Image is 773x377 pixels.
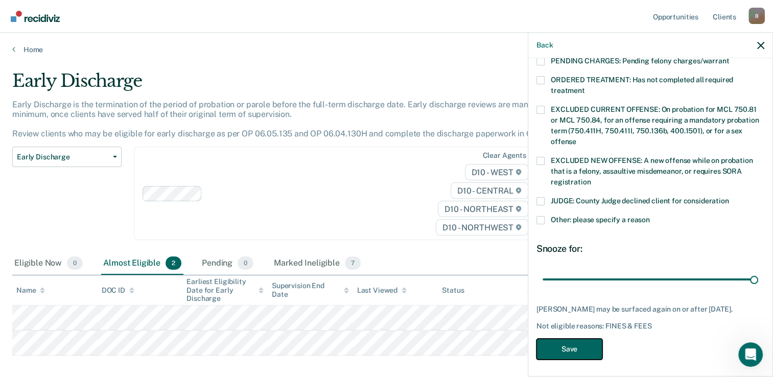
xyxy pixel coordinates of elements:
div: DOC ID [102,286,134,295]
a: Home [12,45,761,54]
div: Pending [200,252,255,275]
div: Snooze for: [536,243,764,254]
div: Status [442,286,464,295]
span: 2 [166,256,181,270]
iframe: Intercom live chat [738,342,763,367]
span: 7 [345,256,361,270]
div: B [748,8,765,24]
div: Almost Eligible [101,252,183,275]
div: Eligible Now [12,252,85,275]
span: 0 [67,256,83,270]
span: D10 - WEST [465,164,528,180]
div: Supervision End Date [272,281,349,299]
div: Earliest Eligibility Date for Early Discharge [186,277,264,303]
div: Marked Ineligible [272,252,363,275]
span: JUDGE: County Judge declined client for consideration [551,197,729,205]
span: Early Discharge [17,153,109,161]
span: D10 - NORTHEAST [438,201,528,217]
button: Profile dropdown button [748,8,765,24]
img: Recidiviz [11,11,60,22]
span: D10 - CENTRAL [451,182,528,199]
span: 0 [238,256,253,270]
div: Not eligible reasons: FINES & FEES [536,322,764,331]
span: ORDERED TREATMENT: Has not completed all required treatment [551,76,733,95]
span: D10 - NORTHWEST [436,219,528,235]
span: EXCLUDED NEW OFFENSE: A new offense while on probation that is a felony, assaultive misdemeanor, ... [551,156,753,186]
div: Last Viewed [357,286,407,295]
div: [PERSON_NAME] may be surfaced again on or after [DATE]. [536,305,764,314]
button: Save [536,339,602,360]
span: Other: please specify a reason [551,216,650,224]
div: Name [16,286,45,295]
div: Assigned to [527,286,575,295]
button: Back [536,41,553,50]
div: Clear agents [482,151,526,160]
p: Early Discharge is the termination of the period of probation or parole before the full-term disc... [12,100,561,139]
span: PENDING CHARGES: Pending felony charges/warrant [551,57,729,65]
span: EXCLUDED CURRENT OFFENSE: On probation for MCL 750.81 or MCL 750.84, for an offense requiring a m... [551,105,759,146]
div: Early Discharge [12,70,592,100]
